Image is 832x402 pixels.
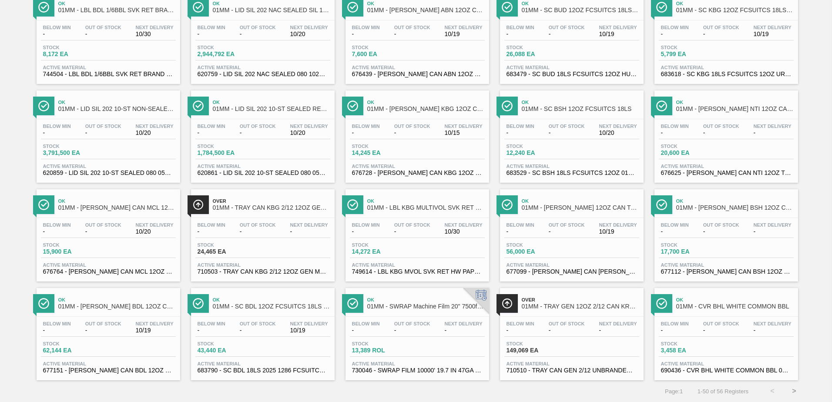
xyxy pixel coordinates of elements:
img: Ícone [347,2,358,13]
span: Active Material [507,262,637,268]
span: 01MM - LID SIL 202 NAC SEALED SIL 1021 [213,7,330,13]
span: Active Material [198,361,328,366]
span: Ok [58,100,176,105]
a: ÍconeOk01MM - LID SIL 202 10-ST SEALED RED DIBelow Min-Out Of Stock-Next Delivery10/20Stock1,784,... [185,84,339,183]
span: Out Of Stock [240,124,276,129]
span: 01MM - CARR BDL 12OZ CAN TWNSTK 30/12 CAN-Aqueous [58,303,176,310]
span: Ok [676,198,794,204]
span: Active Material [661,361,792,366]
img: Ícone [347,100,358,111]
span: Ok [522,100,639,105]
span: Ok [213,1,330,6]
span: 01MM - SC BUD 12OZ FCSUITCS 18LS AQUEOUS COATING [522,7,639,13]
a: ÍconeOver01MM - TRAY GEN 12OZ 2/12 CAN KRFT 1023-NBelow Min-Out Of Stock-Next Delivery-Stock149,0... [493,281,648,380]
span: - [754,228,792,235]
span: 10/20 [136,130,174,136]
span: Next Delivery [290,25,328,30]
span: 12,240 EA [507,150,567,156]
span: Below Min [661,321,689,326]
span: 149,069 EA [507,347,567,354]
span: Ok [367,297,485,302]
button: < [762,380,783,402]
span: Stock [507,144,567,149]
span: Below Min [352,222,380,228]
img: Ícone [193,100,204,111]
span: 10/20 [290,31,328,37]
span: Stock [198,45,258,50]
span: 13,389 ROL [352,347,413,354]
span: 10/19 [754,31,792,37]
img: Ícone [656,298,667,309]
span: Below Min [352,321,380,326]
span: Out Of Stock [394,25,430,30]
span: Next Delivery [290,222,328,228]
span: Below Min [43,25,71,30]
span: - [198,31,225,37]
span: 62,144 EA [43,347,104,354]
span: 676625 - CARR CAN NTI 12OZ TWNSTK 30/12 CAN 0123 [661,170,792,176]
span: Below Min [661,124,689,129]
span: Below Min [198,222,225,228]
span: Active Material [198,164,328,169]
span: - [198,327,225,334]
span: Ok [522,1,639,6]
span: - [754,327,792,334]
span: - [43,228,71,235]
span: 10/19 [599,31,637,37]
img: Ícone [38,100,49,111]
span: Out Of Stock [394,124,430,129]
span: Next Delivery [136,124,174,129]
span: Stock [43,45,104,50]
a: ÍconeOk01MM - SWRAP Machine Film 20" 7500ft 63 GaugeBelow Min-Out Of Stock-Next Delivery-Stock13,... [339,281,493,380]
span: Stock [43,144,104,149]
span: Next Delivery [136,321,174,326]
span: 676728 - CARR CAN KBG 12OZ CAN PK 12/12 CAN 0723 [352,170,483,176]
span: 20,600 EA [661,150,722,156]
img: Ícone [656,100,667,111]
span: Stock [661,45,722,50]
span: - [240,130,276,136]
span: - [85,130,121,136]
span: - [507,130,534,136]
span: Stock [661,242,722,248]
img: Ícone [193,199,204,210]
span: 730046 - SWRAP FILM 10000' 19.7 IN 47GA MACH NO S [352,367,483,374]
a: ÍconeOk01MM - CVR BHL WHITE COMMON BBLBelow Min-Out Of Stock-Next Delivery-Stock3,458 EAActive Ma... [648,281,802,380]
img: Ícone [193,298,204,309]
span: 01MM - CVR BHL WHITE COMMON BBL [676,303,794,310]
span: Out Of Stock [85,25,121,30]
span: - [352,327,380,334]
span: 14,272 EA [352,248,413,255]
a: ÍconeOk01MM - [PERSON_NAME] BDL 12OZ CAN TWNSTK 30/12 CAN-AqueousBelow Min-Out Of Stock-Next Deli... [30,281,185,380]
span: 56,000 EA [507,248,567,255]
img: Ícone [347,199,358,210]
span: Over [522,297,639,302]
span: Active Material [43,164,174,169]
span: Next Delivery [754,25,792,30]
span: - [85,31,121,37]
span: 01MM - TRAY CAN KBG 2/12 12OZ GEN MW 1023-L 032 [213,204,330,211]
span: 5,799 EA [661,51,722,57]
img: Ícone [502,2,513,13]
span: 26,088 EA [507,51,567,57]
span: Stock [198,341,258,346]
span: Ok [676,297,794,302]
span: - [394,130,430,136]
span: Out Of Stock [703,222,739,228]
span: Next Delivery [754,321,792,326]
span: 17,700 EA [661,248,722,255]
span: 1,784,500 EA [198,150,258,156]
span: 01MM - SC BDL 12OZ FCSUITCS 18LS HULK HANDLE - AQUEOUS COATING [213,303,330,310]
span: 2,944,792 EA [198,51,258,57]
a: ÍconeOk01MM - [PERSON_NAME] KBG 12OZ CAN CAN PK 12/12 CANBelow Min-Out Of Stock-Next Delivery10/1... [339,84,493,183]
span: Out Of Stock [85,124,121,129]
span: Ok [367,1,485,6]
span: - [703,327,739,334]
span: - [240,327,276,334]
img: Ícone [656,199,667,210]
span: Below Min [661,222,689,228]
span: Below Min [43,124,71,129]
span: Below Min [661,25,689,30]
span: - [549,130,585,136]
span: Active Material [198,65,328,70]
